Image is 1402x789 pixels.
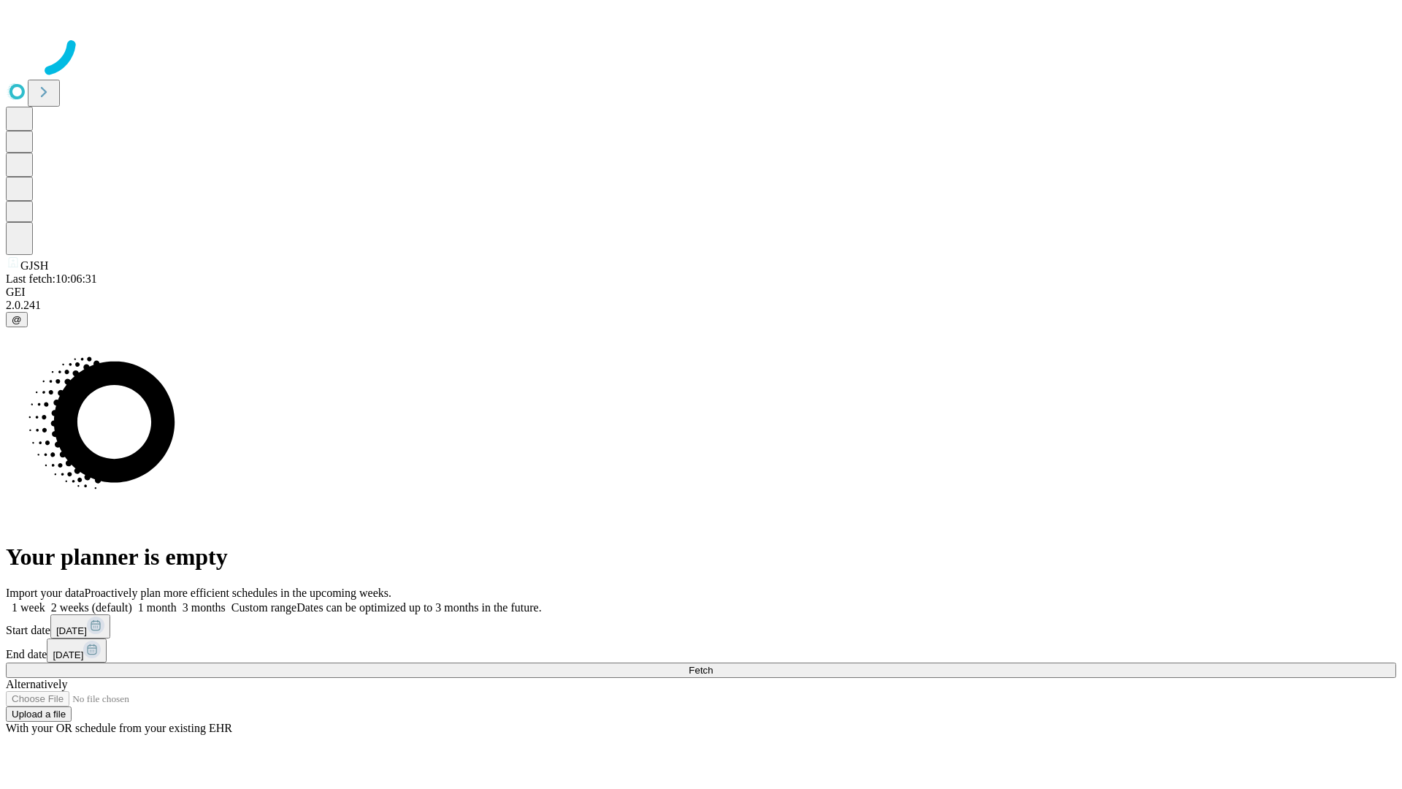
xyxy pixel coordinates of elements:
[6,663,1396,678] button: Fetch
[6,544,1396,571] h1: Your planner is empty
[6,722,232,734] span: With your OR schedule from your existing EHR
[56,625,87,636] span: [DATE]
[6,639,1396,663] div: End date
[20,259,48,272] span: GJSH
[50,614,110,639] button: [DATE]
[12,314,22,325] span: @
[6,286,1396,299] div: GEI
[6,312,28,327] button: @
[6,614,1396,639] div: Start date
[231,601,296,614] span: Custom range
[6,299,1396,312] div: 2.0.241
[6,678,67,690] span: Alternatively
[6,272,97,285] span: Last fetch: 10:06:31
[85,587,391,599] span: Proactively plan more efficient schedules in the upcoming weeks.
[183,601,226,614] span: 3 months
[138,601,177,614] span: 1 month
[689,665,713,676] span: Fetch
[296,601,541,614] span: Dates can be optimized up to 3 months in the future.
[51,601,132,614] span: 2 weeks (default)
[6,587,85,599] span: Import your data
[53,649,83,660] span: [DATE]
[47,639,107,663] button: [DATE]
[6,706,72,722] button: Upload a file
[12,601,45,614] span: 1 week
